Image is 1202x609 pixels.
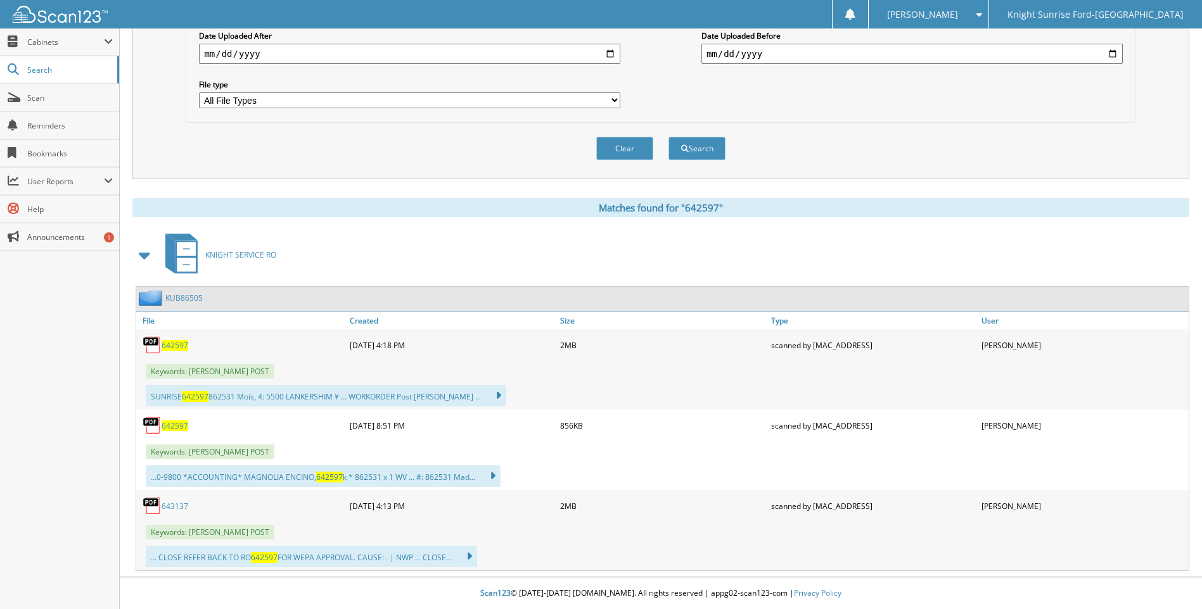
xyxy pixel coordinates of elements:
a: Created [347,312,557,329]
div: Matches found for "642597" [132,198,1189,217]
span: KNIGHT SERVICE RO [205,249,276,260]
img: PDF.png [143,496,162,515]
a: 643137 [162,501,188,512]
label: File type [199,79,620,90]
input: start [199,44,620,64]
span: Knight Sunrise Ford-[GEOGRAPHIC_DATA] [1007,11,1184,18]
img: PDF.png [143,416,162,435]
span: 642597 [316,472,343,482]
span: Cabinets [27,37,104,47]
a: Type [768,312,978,329]
span: Keywords: [PERSON_NAME] POST [146,444,274,459]
label: Date Uploaded Before [701,30,1123,41]
span: Search [27,65,111,75]
div: ... CLOSE REFER BACK TO RO FOR WEPA APPROVAL. CAUSE: . | NWP ... CLOSE... [146,546,477,567]
a: 642597 [162,420,188,431]
div: [DATE] 4:13 PM [347,493,557,518]
a: Size [557,312,767,329]
div: 856KB [557,413,767,438]
span: 642597 [251,552,278,563]
a: KNIGHT SERVICE RO [158,230,276,280]
label: Date Uploaded After [199,30,620,41]
div: [PERSON_NAME] [978,493,1189,518]
div: scanned by [MAC_ADDRESS] [768,413,978,438]
span: Bookmarks [27,148,113,159]
div: [DATE] 8:51 PM [347,413,557,438]
div: 2MB [557,493,767,518]
div: [DATE] 4:18 PM [347,332,557,358]
a: Privacy Policy [794,587,841,598]
div: [PERSON_NAME] [978,332,1189,358]
a: KUB86505 [165,292,203,303]
a: User [978,312,1189,329]
span: Announcements [27,232,113,242]
span: Reminders [27,120,113,131]
span: User Reports [27,176,104,187]
div: scanned by [MAC_ADDRESS] [768,493,978,518]
span: Keywords: [PERSON_NAME] POST [146,525,274,539]
span: Scan [27,92,113,103]
button: Search [668,137,726,160]
span: Keywords: [PERSON_NAME] POST [146,364,274,379]
div: scanned by [MAC_ADDRESS] [768,332,978,358]
div: SUNRISE 862531 Mois, 4: 5500 LANKERSHIM ¥ ... WORKORDER Post [PERSON_NAME] ... [146,385,506,406]
img: folder2.png [139,290,165,306]
input: end [701,44,1123,64]
img: PDF.png [143,336,162,355]
div: [PERSON_NAME] [978,413,1189,438]
div: 1 [104,232,114,242]
div: 2MB [557,332,767,358]
a: 642597 [162,340,188,351]
span: [PERSON_NAME] [887,11,958,18]
button: Clear [596,137,653,160]
div: ...0-9800 *ACCOUNTING* MAGNOLIA ENCINO, k * 862531 x 1 WV ... #: 862531 Mad... [146,465,501,487]
span: Help [27,204,113,215]
div: © [DATE]-[DATE] [DOMAIN_NAME]. All rights reserved | appg02-scan123-com | [120,578,1202,609]
span: 642597 [182,391,208,402]
img: scan123-logo-white.svg [13,6,108,23]
span: Scan123 [480,587,511,598]
a: File [136,312,347,329]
